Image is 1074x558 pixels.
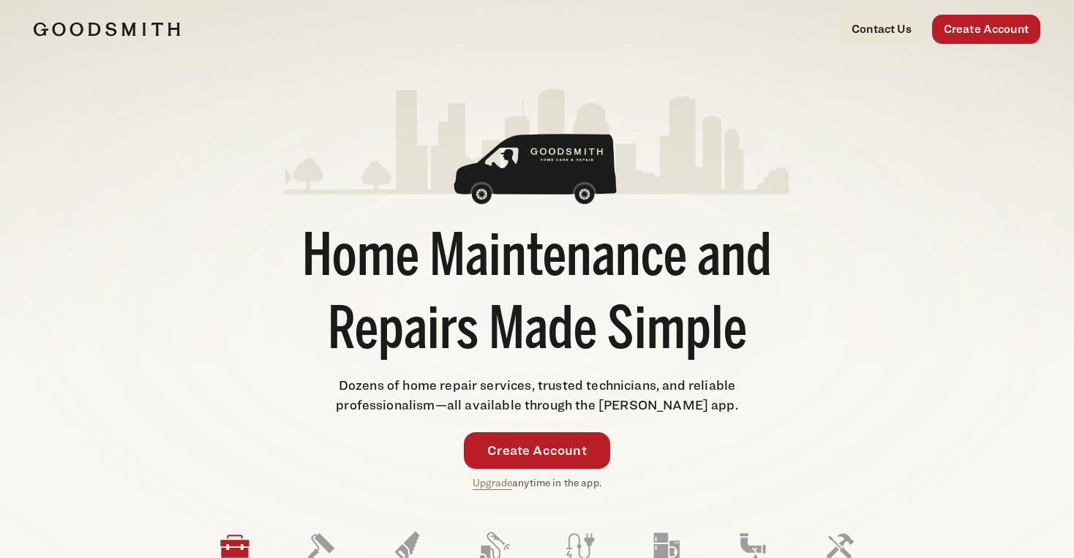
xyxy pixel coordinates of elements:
h1: Home Maintenance and Repairs Made Simple [285,223,789,369]
span: Dozens of home repair services, trusted technicians, and reliable professionalism—all available t... [336,377,738,412]
a: Contact Us [840,15,923,44]
a: Upgrade [473,476,512,489]
a: Create Account [464,432,610,469]
img: Goodsmith [34,22,180,37]
a: Create Account [932,15,1040,44]
p: anytime in the app. [473,475,601,491]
